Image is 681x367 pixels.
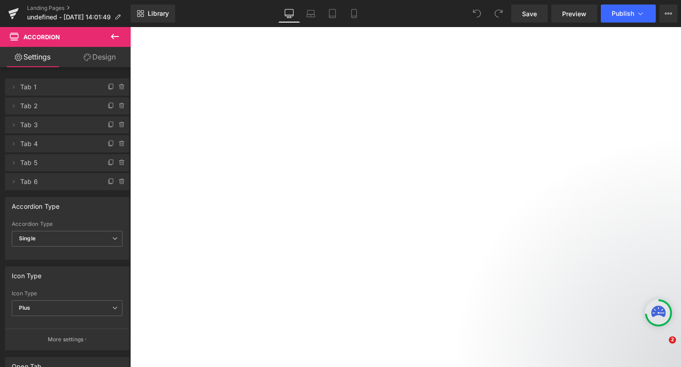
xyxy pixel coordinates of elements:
[669,336,676,344] span: 2
[20,135,96,152] span: Tab 4
[601,5,656,23] button: Publish
[5,329,129,350] button: More settings
[490,5,508,23] button: Redo
[468,5,486,23] button: Undo
[12,221,123,227] div: Accordion Type
[27,5,131,12] a: Landing Pages
[343,5,365,23] a: Mobile
[659,5,677,23] button: More
[23,33,60,41] span: Accordion
[27,14,111,21] span: undefined - [DATE] 14:01:49
[522,9,537,18] span: Save
[300,5,322,23] a: Laptop
[19,235,36,242] b: Single
[19,304,31,311] b: Plus
[12,267,42,280] div: Icon Type
[562,9,586,18] span: Preview
[12,290,123,297] div: Icon Type
[322,5,343,23] a: Tablet
[131,5,175,23] a: New Library
[278,5,300,23] a: Desktop
[67,47,132,67] a: Design
[148,9,169,18] span: Library
[48,335,84,344] p: More settings
[20,78,96,96] span: Tab 1
[650,336,672,358] iframe: Intercom live chat
[20,173,96,190] span: Tab 6
[12,197,60,210] div: Accordion Type
[20,116,96,133] span: Tab 3
[20,154,96,171] span: Tab 5
[20,97,96,115] span: Tab 2
[612,10,634,17] span: Publish
[551,5,597,23] a: Preview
